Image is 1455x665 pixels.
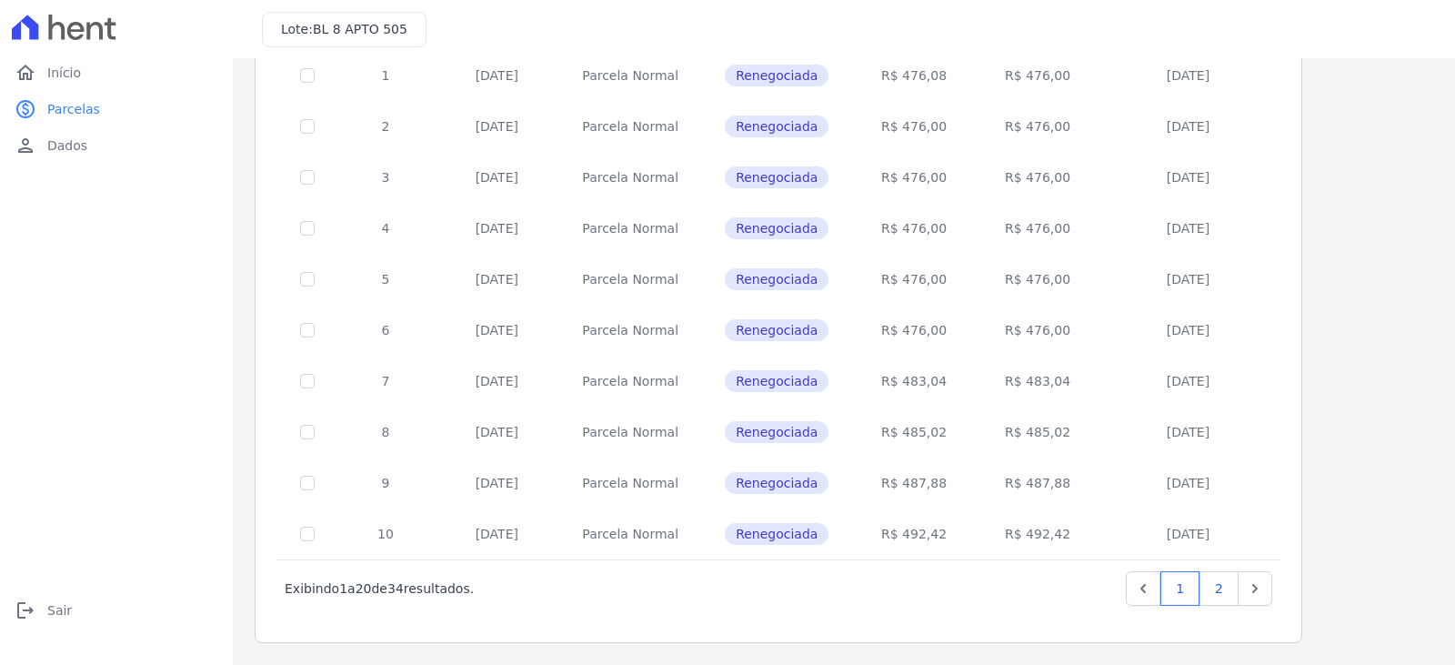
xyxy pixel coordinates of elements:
[976,356,1099,407] td: R$ 483,04
[725,116,828,137] span: Renegociada
[559,458,702,509] td: Parcela Normal
[1099,254,1277,305] td: [DATE]
[336,356,435,407] td: 7
[336,305,435,356] td: 6
[1099,203,1277,254] td: [DATE]
[7,592,226,629] a: logoutSair
[336,203,435,254] td: 4
[435,203,559,254] td: [DATE]
[725,421,828,443] span: Renegociada
[559,152,702,203] td: Parcela Normal
[435,509,559,559] td: [DATE]
[47,136,87,155] span: Dados
[976,50,1099,101] td: R$ 476,00
[976,101,1099,152] td: R$ 476,00
[435,356,559,407] td: [DATE]
[281,20,407,39] h3: Lote:
[47,601,72,620] span: Sair
[976,305,1099,356] td: R$ 476,00
[1099,509,1277,559] td: [DATE]
[15,62,36,84] i: home
[435,101,559,152] td: [DATE]
[725,472,828,494] span: Renegociada
[285,579,474,598] p: Exibindo a de resultados.
[336,101,435,152] td: 2
[976,407,1099,458] td: R$ 485,02
[336,407,435,458] td: 8
[313,22,407,36] span: BL 8 APTO 505
[559,509,702,559] td: Parcela Normal
[7,55,226,91] a: homeInício
[852,254,976,305] td: R$ 476,00
[1099,356,1277,407] td: [DATE]
[1099,152,1277,203] td: [DATE]
[435,458,559,509] td: [DATE]
[300,272,315,287] input: Só é possível selecionar pagamentos em aberto
[387,581,404,596] span: 34
[1238,571,1272,606] a: Next
[336,50,435,101] td: 1
[300,425,315,439] input: Só é possível selecionar pagamentos em aberto
[356,581,372,596] span: 20
[336,254,435,305] td: 5
[725,65,828,86] span: Renegociada
[300,170,315,185] input: Só é possível selecionar pagamentos em aberto
[300,119,315,134] input: Só é possível selecionar pagamentos em aberto
[852,458,976,509] td: R$ 487,88
[976,509,1099,559] td: R$ 492,42
[7,91,226,127] a: paidParcelas
[852,203,976,254] td: R$ 476,00
[725,166,828,188] span: Renegociada
[976,254,1099,305] td: R$ 476,00
[47,100,100,118] span: Parcelas
[435,407,559,458] td: [DATE]
[300,323,315,338] input: Só é possível selecionar pagamentos em aberto
[15,135,36,156] i: person
[1099,101,1277,152] td: [DATE]
[435,50,559,101] td: [DATE]
[15,98,36,120] i: paid
[300,374,315,388] input: Só é possível selecionar pagamentos em aberto
[1199,571,1239,606] a: 2
[1160,571,1199,606] a: 1
[336,152,435,203] td: 3
[336,458,435,509] td: 9
[1099,305,1277,356] td: [DATE]
[1126,571,1160,606] a: Previous
[435,152,559,203] td: [DATE]
[725,319,828,341] span: Renegociada
[15,600,36,621] i: logout
[976,152,1099,203] td: R$ 476,00
[300,221,315,236] input: Só é possível selecionar pagamentos em aberto
[976,203,1099,254] td: R$ 476,00
[435,305,559,356] td: [DATE]
[7,127,226,164] a: personDados
[559,203,702,254] td: Parcela Normal
[559,50,702,101] td: Parcela Normal
[559,407,702,458] td: Parcela Normal
[1099,407,1277,458] td: [DATE]
[725,217,828,239] span: Renegociada
[852,356,976,407] td: R$ 483,04
[47,64,81,82] span: Início
[300,476,315,490] input: Só é possível selecionar pagamentos em aberto
[336,509,435,559] td: 10
[852,152,976,203] td: R$ 476,00
[852,407,976,458] td: R$ 485,02
[725,523,828,545] span: Renegociada
[300,527,315,541] input: Só é possível selecionar pagamentos em aberto
[725,268,828,290] span: Renegociada
[300,68,315,83] input: Só é possível selecionar pagamentos em aberto
[852,101,976,152] td: R$ 476,00
[435,254,559,305] td: [DATE]
[339,581,347,596] span: 1
[976,458,1099,509] td: R$ 487,88
[559,101,702,152] td: Parcela Normal
[852,509,976,559] td: R$ 492,42
[559,305,702,356] td: Parcela Normal
[1099,50,1277,101] td: [DATE]
[852,305,976,356] td: R$ 476,00
[852,50,976,101] td: R$ 476,08
[559,254,702,305] td: Parcela Normal
[1099,458,1277,509] td: [DATE]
